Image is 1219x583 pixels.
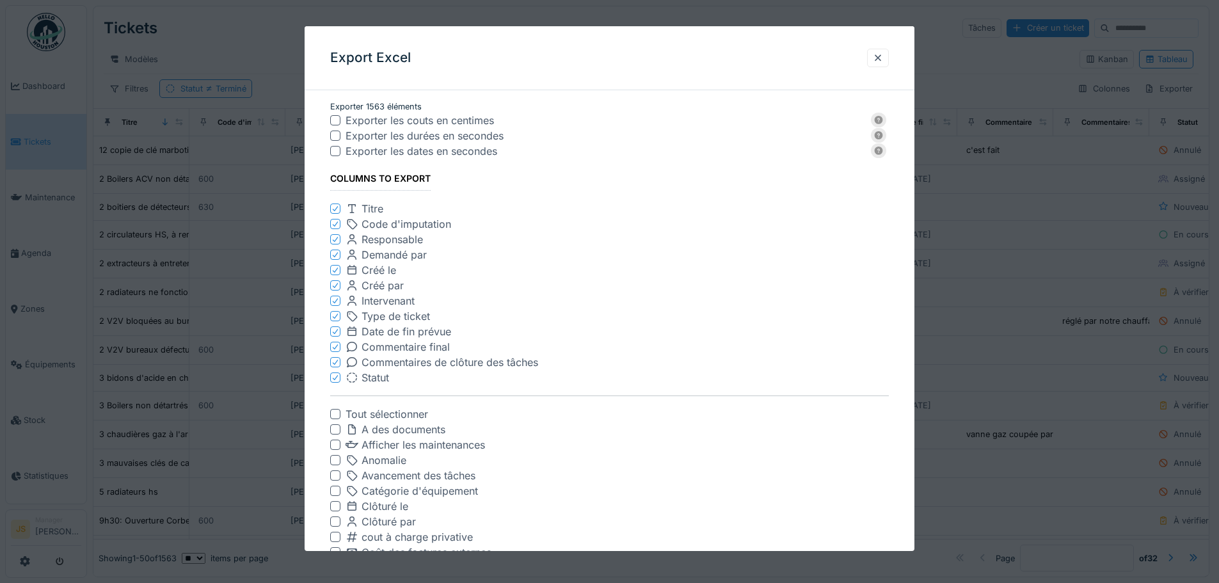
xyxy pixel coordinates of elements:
div: Exporter les couts en centimes [346,113,863,128]
div: Créé par [346,278,404,293]
div: A des documents [346,422,445,437]
div: Demandé par [346,247,427,262]
div: Tout sélectionner [346,406,428,422]
div: Clôturé le [346,499,408,514]
div: Afficher les maintenances [346,437,485,452]
div: Coût des factures externes [346,545,491,560]
div: Clôturé par [346,514,416,529]
div: Columns to export [330,169,431,191]
div: Type de ticket [346,308,430,324]
div: Exporter les durées en secondes [346,128,863,143]
div: Intervenant [346,293,415,308]
div: Titre [346,201,383,216]
div: Date de fin prévue [346,324,451,339]
div: Commentaire final [346,339,450,355]
div: Statut [346,370,389,385]
div: Exporter les dates en secondes [346,143,863,159]
div: Code d'imputation [346,216,451,232]
div: Avancement des tâches [346,468,475,483]
div: cout à charge privative [346,529,473,545]
h3: Export Excel [330,50,411,66]
div: Commentaires de clôture des tâches [346,355,538,370]
div: Responsable [346,232,423,247]
div: Catégorie d'équipement [346,483,478,499]
div: Créé le [346,262,396,278]
div: Anomalie [346,452,406,468]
